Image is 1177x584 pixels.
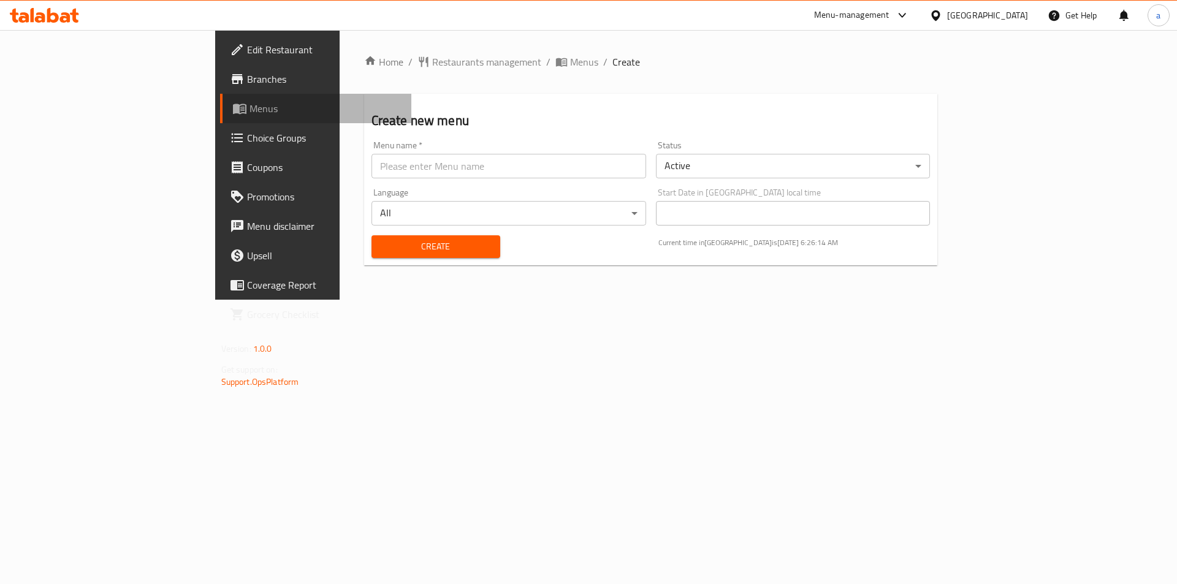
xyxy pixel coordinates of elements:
[432,55,541,69] span: Restaurants management
[371,235,500,258] button: Create
[247,278,402,292] span: Coverage Report
[220,270,412,300] a: Coverage Report
[417,55,541,69] a: Restaurants management
[546,55,550,69] li: /
[364,55,938,69] nav: breadcrumb
[371,201,646,226] div: All
[371,154,646,178] input: Please enter Menu name
[220,153,412,182] a: Coupons
[221,341,251,357] span: Version:
[371,112,931,130] h2: Create new menu
[249,101,402,116] span: Menus
[247,160,402,175] span: Coupons
[220,300,412,329] a: Grocery Checklist
[220,64,412,94] a: Branches
[247,219,402,233] span: Menu disclaimer
[656,154,931,178] div: Active
[220,211,412,241] a: Menu disclaimer
[247,42,402,57] span: Edit Restaurant
[247,189,402,204] span: Promotions
[555,55,598,69] a: Menus
[1156,9,1160,22] span: a
[220,94,412,123] a: Menus
[247,307,402,322] span: Grocery Checklist
[221,374,299,390] a: Support.OpsPlatform
[947,9,1028,22] div: [GEOGRAPHIC_DATA]
[247,72,402,86] span: Branches
[220,241,412,270] a: Upsell
[247,131,402,145] span: Choice Groups
[381,239,490,254] span: Create
[612,55,640,69] span: Create
[220,182,412,211] a: Promotions
[658,237,931,248] p: Current time in [GEOGRAPHIC_DATA] is [DATE] 6:26:14 AM
[221,362,278,377] span: Get support on:
[253,341,272,357] span: 1.0.0
[570,55,598,69] span: Menus
[220,35,412,64] a: Edit Restaurant
[247,248,402,263] span: Upsell
[814,8,889,23] div: Menu-management
[603,55,608,69] li: /
[220,123,412,153] a: Choice Groups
